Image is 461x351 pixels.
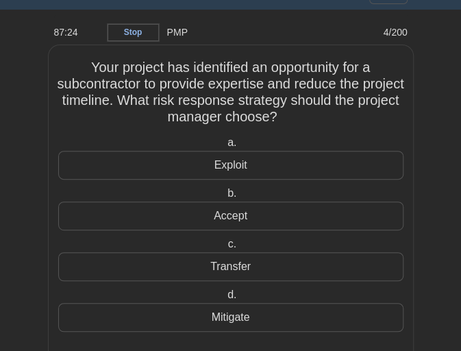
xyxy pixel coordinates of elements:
[227,187,236,199] span: b.
[57,59,405,126] h5: Your project has identified an opportunity for a subcontractor to provide expertise and reduce th...
[227,289,236,300] span: d.
[108,24,159,41] a: Stop
[58,303,403,332] div: Mitigate
[46,19,108,46] div: 87:24
[58,202,403,230] div: Accept
[58,151,403,180] div: Exploit
[228,238,236,250] span: c.
[227,136,236,148] span: a.
[354,19,416,46] div: 4/200
[159,19,354,46] div: PMP
[58,252,403,281] div: Transfer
